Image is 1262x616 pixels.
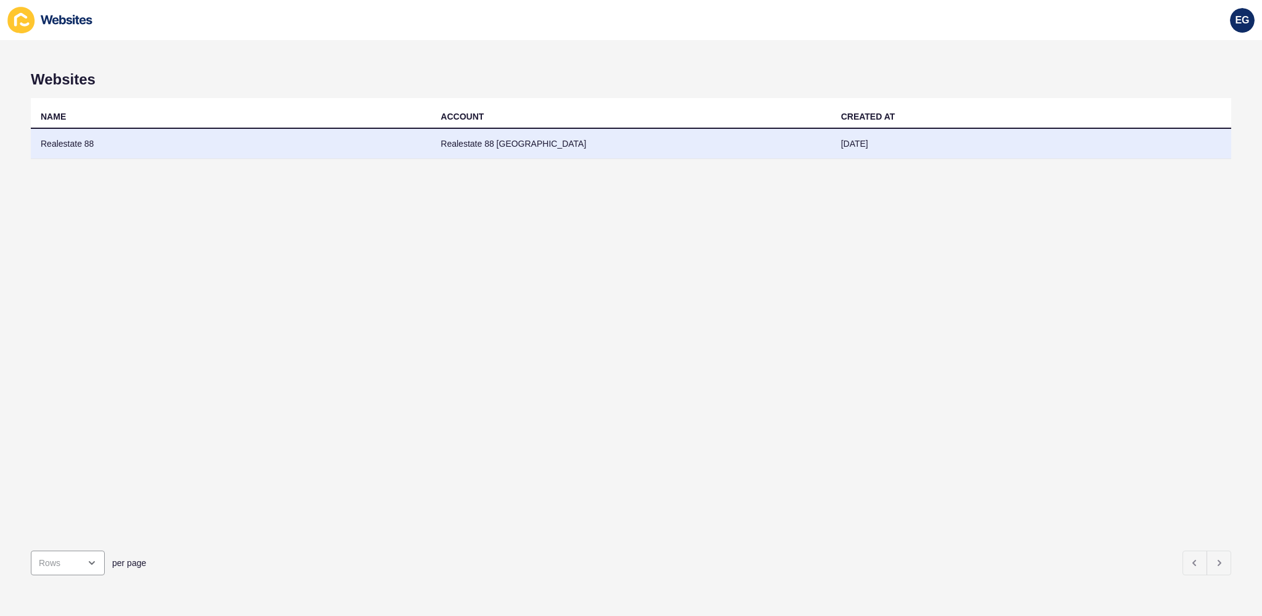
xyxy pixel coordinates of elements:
span: EG [1235,14,1249,27]
div: NAME [41,110,66,123]
div: CREATED AT [841,110,895,123]
td: Realestate 88 [GEOGRAPHIC_DATA] [431,129,831,159]
div: open menu [31,551,105,575]
span: per page [112,557,146,569]
td: Realestate 88 [31,129,431,159]
div: ACCOUNT [441,110,484,123]
td: [DATE] [831,129,1231,159]
h1: Websites [31,71,1231,88]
